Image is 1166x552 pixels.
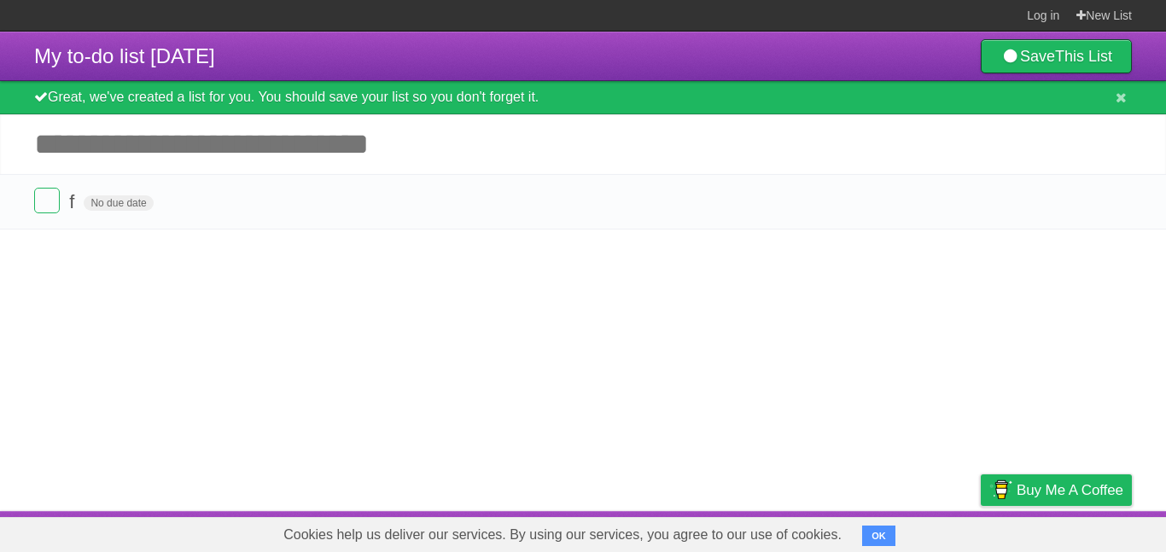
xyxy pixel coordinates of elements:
[69,191,79,212] span: f
[1017,475,1123,505] span: Buy me a coffee
[34,188,60,213] label: Done
[266,518,859,552] span: Cookies help us deliver our services. By using our services, you agree to our use of cookies.
[84,195,153,211] span: No due date
[754,515,790,548] a: About
[862,526,895,546] button: OK
[989,475,1012,504] img: Buy me a coffee
[810,515,879,548] a: Developers
[959,515,1003,548] a: Privacy
[1055,48,1112,65] b: This List
[981,474,1132,506] a: Buy me a coffee
[901,515,938,548] a: Terms
[34,44,215,67] span: My to-do list [DATE]
[981,39,1132,73] a: SaveThis List
[1024,515,1132,548] a: Suggest a feature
